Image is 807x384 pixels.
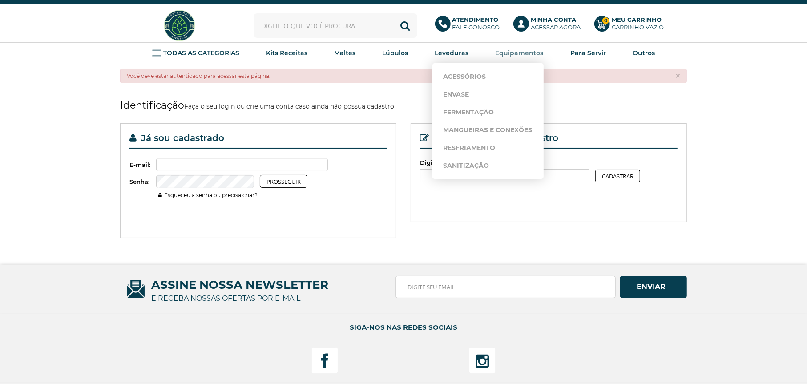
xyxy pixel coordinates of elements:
[382,49,408,57] strong: Lúpulos
[120,69,687,83] div: Você deve estar autenticado para acessar esta página.
[184,102,394,110] small: Faça o seu login ou crie uma conta caso ainda não possua cadastro
[151,292,300,305] p: e receba nossas ofertas por e-mail
[129,133,387,149] legend: Já sou cadastrado
[452,16,500,31] p: Fale conosco
[633,46,655,60] a: Outros
[266,46,307,60] a: Kits Receitas
[612,16,662,23] b: Meu Carrinho
[469,347,496,374] a: Siga nos no Instagram
[444,121,533,139] a: Mangueiras e Conexões
[633,49,655,57] strong: Outros
[513,16,585,36] a: Minha ContaAcessar agora
[595,170,640,182] button: Cadastrar
[420,133,678,149] legend: Ainda não possuo cadastro
[444,103,533,121] a: Fermentação
[452,16,499,23] b: Atendimento
[612,24,664,31] div: Carrinho Vazio
[435,16,505,36] a: AtendimentoFale conosco
[152,203,261,222] iframe: Botão "Fazer login com o Google"
[496,46,544,60] a: Equipamentos
[416,187,522,206] iframe: Botão "Fazer login com o Google"
[435,46,469,60] a: Leveduras
[260,175,307,188] button: Prosseguir
[129,158,152,169] label: E-mail:
[435,49,469,57] strong: Leveduras
[334,46,355,60] a: Maltes
[311,347,338,374] a: Siga nos no Facebook
[254,13,417,38] input: Digite o que você procura
[570,49,606,57] strong: Para Servir
[158,192,258,198] a: Esqueceu a senha ou precisa criar?
[420,158,678,167] label: Digite o email que deseja cadastrar:
[395,276,616,298] input: Digite seu email
[531,16,576,23] b: Minha Conta
[334,49,355,57] strong: Maltes
[393,13,417,38] button: Buscar
[163,49,239,57] strong: TODAS AS CATEGORIAS
[620,276,687,298] button: Assinar
[163,9,196,42] img: Hopfen Haus BrewShop
[444,139,533,157] a: Resfriamento
[120,97,687,114] h1: Identificação
[496,49,544,57] strong: Equipamentos
[444,85,533,103] a: Envase
[266,49,307,57] strong: Kits Receitas
[675,72,680,81] button: ×
[120,271,687,298] span: ASSINE NOSSA NEWSLETTER
[382,46,408,60] a: Lúpulos
[152,46,239,60] a: TODAS AS CATEGORIAS
[444,157,533,174] a: Sanitização
[444,68,533,85] a: Acessórios
[570,46,606,60] a: Para Servir
[602,17,609,24] strong: 0
[129,175,152,186] label: Senha:
[531,16,581,31] p: Acessar agora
